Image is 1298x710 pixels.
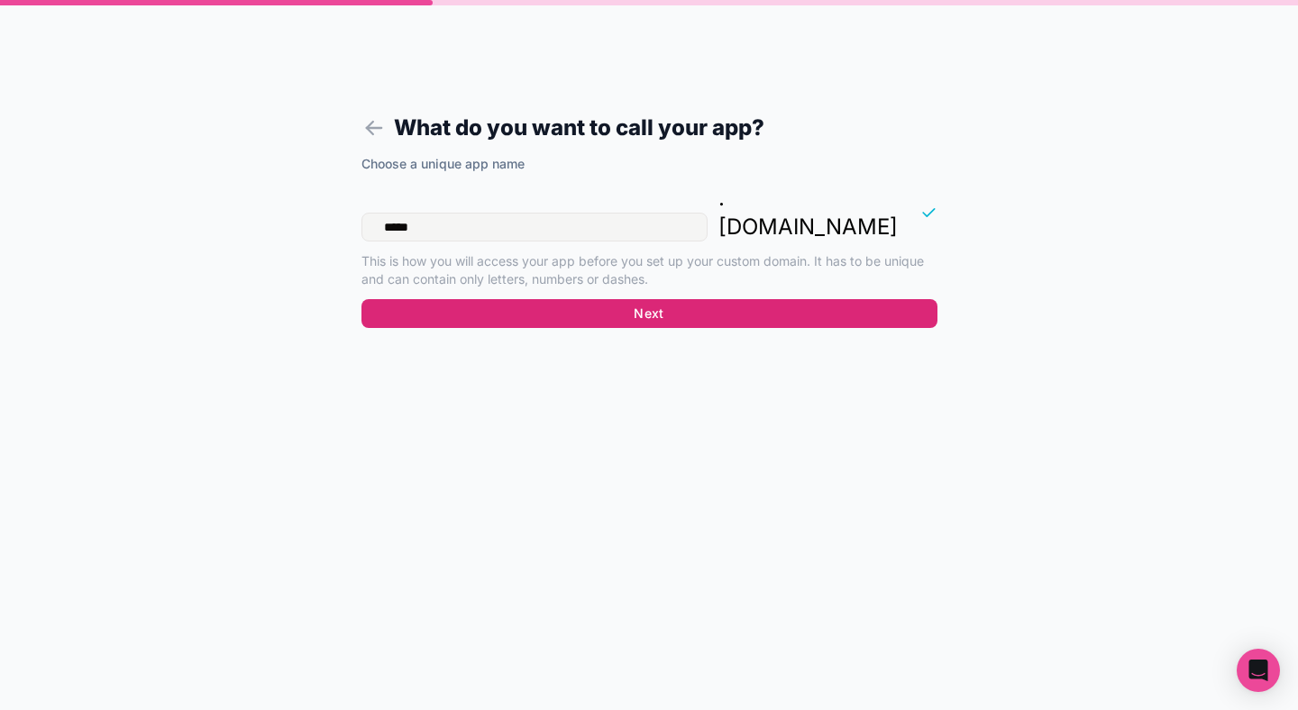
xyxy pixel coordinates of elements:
[361,299,937,328] button: Next
[361,155,525,173] label: Choose a unique app name
[361,112,937,144] h1: What do you want to call your app?
[718,184,898,241] p: . [DOMAIN_NAME]
[361,252,937,288] p: This is how you will access your app before you set up your custom domain. It has to be unique an...
[1237,649,1280,692] div: Open Intercom Messenger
